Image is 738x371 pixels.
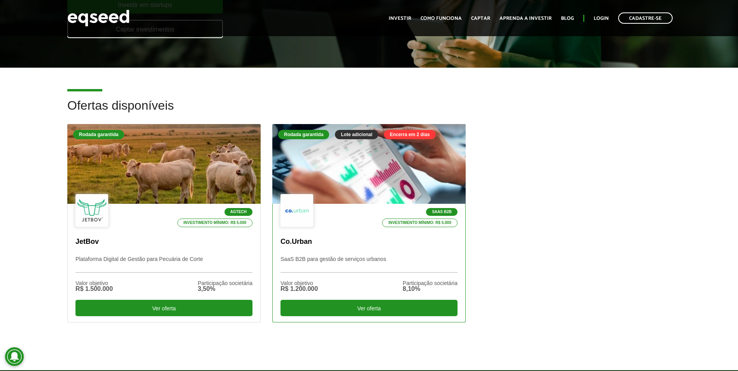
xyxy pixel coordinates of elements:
[426,208,458,216] p: SaaS B2B
[280,238,458,246] p: Co.Urban
[384,130,436,139] div: Encerra em 2 dias
[75,286,113,292] div: R$ 1.500.000
[594,16,609,21] a: Login
[280,286,318,292] div: R$ 1.200.000
[75,256,252,273] p: Plataforma Digital de Gestão para Pecuária de Corte
[403,286,458,292] div: 8,10%
[500,16,552,21] a: Aprenda a investir
[67,8,130,28] img: EqSeed
[471,16,490,21] a: Captar
[382,219,458,227] p: Investimento mínimo: R$ 5.000
[272,124,466,322] a: Rodada garantida Lote adicional Encerra em 2 dias SaaS B2B Investimento mínimo: R$ 5.000 Co.Urban...
[67,99,671,124] h2: Ofertas disponíveis
[177,219,253,227] p: Investimento mínimo: R$ 5.000
[335,130,378,139] div: Lote adicional
[403,280,458,286] div: Participação societária
[75,280,113,286] div: Valor objetivo
[198,286,252,292] div: 3,50%
[280,280,318,286] div: Valor objetivo
[224,208,252,216] p: Agtech
[73,130,124,139] div: Rodada garantida
[561,16,574,21] a: Blog
[198,280,252,286] div: Participação societária
[280,300,458,316] div: Ver oferta
[389,16,411,21] a: Investir
[75,300,252,316] div: Ver oferta
[278,130,329,139] div: Rodada garantida
[421,16,462,21] a: Como funciona
[75,238,252,246] p: JetBov
[280,256,458,273] p: SaaS B2B para gestão de serviços urbanos
[618,12,673,24] a: Cadastre-se
[67,124,261,322] a: Rodada garantida Agtech Investimento mínimo: R$ 5.000 JetBov Plataforma Digital de Gestão para Pe...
